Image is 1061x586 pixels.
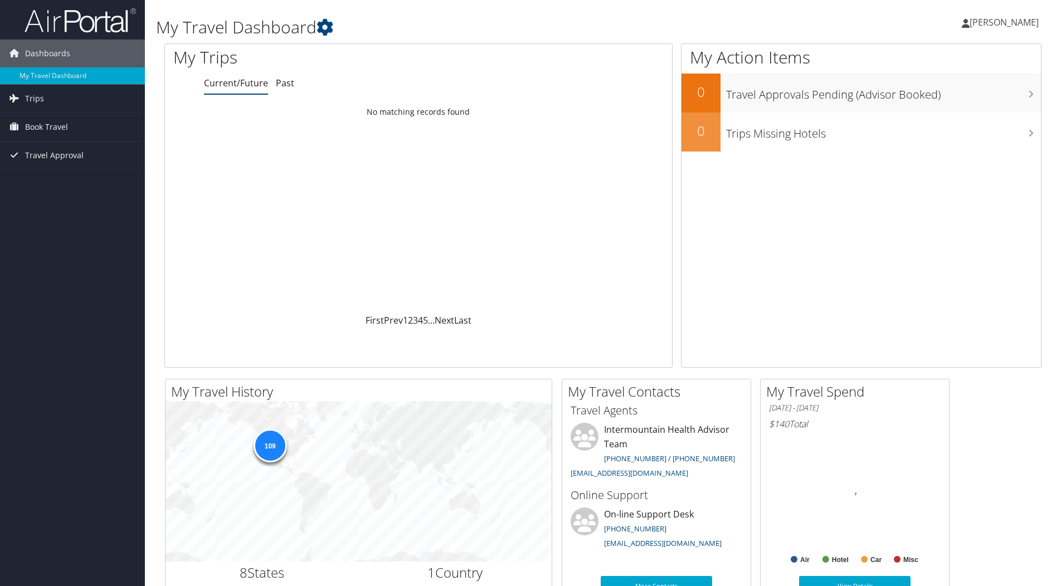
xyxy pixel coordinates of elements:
[870,556,882,564] text: Car
[276,77,294,89] a: Past
[171,382,552,401] h2: My Travel History
[604,538,722,548] a: [EMAIL_ADDRESS][DOMAIN_NAME]
[418,314,423,326] a: 4
[571,468,688,478] a: [EMAIL_ADDRESS][DOMAIN_NAME]
[726,120,1041,141] h3: Trips Missing Hotels
[25,85,44,113] span: Trips
[565,507,748,553] li: On-line Support Desk
[454,314,471,326] a: Last
[413,314,418,326] a: 3
[832,556,849,564] text: Hotel
[571,487,742,503] h3: Online Support
[565,423,748,482] li: Intermountain Health Advisor Team
[682,46,1041,69] h1: My Action Items
[682,113,1041,152] a: 0Trips Missing Hotels
[423,314,428,326] a: 5
[25,141,84,169] span: Travel Approval
[682,82,721,101] h2: 0
[604,453,735,463] a: [PHONE_NUMBER] / [PHONE_NUMBER]
[766,382,949,401] h2: My Travel Spend
[568,382,751,401] h2: My Travel Contacts
[970,16,1039,28] span: [PERSON_NAME]
[428,314,435,326] span: …
[240,563,247,582] span: 8
[174,563,351,582] h2: States
[682,74,1041,113] a: 0Travel Approvals Pending (Advisor Booked)
[604,524,666,534] a: [PHONE_NUMBER]
[769,418,941,430] h6: Total
[903,556,918,564] text: Misc
[204,77,268,89] a: Current/Future
[962,6,1050,39] a: [PERSON_NAME]
[571,403,742,418] h3: Travel Agents
[156,16,752,39] h1: My Travel Dashboard
[435,314,454,326] a: Next
[173,46,452,69] h1: My Trips
[800,556,810,564] text: Air
[427,563,435,582] span: 1
[403,314,408,326] a: 1
[25,7,136,33] img: airportal-logo.png
[408,314,413,326] a: 2
[25,113,68,141] span: Book Travel
[25,40,70,67] span: Dashboards
[253,429,286,462] div: 109
[769,403,941,413] h6: [DATE] - [DATE]
[769,418,789,430] span: $140
[682,121,721,140] h2: 0
[726,81,1041,102] h3: Travel Approvals Pending (Advisor Booked)
[366,314,384,326] a: First
[165,102,672,122] td: No matching records found
[367,563,544,582] h2: Country
[384,314,403,326] a: Prev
